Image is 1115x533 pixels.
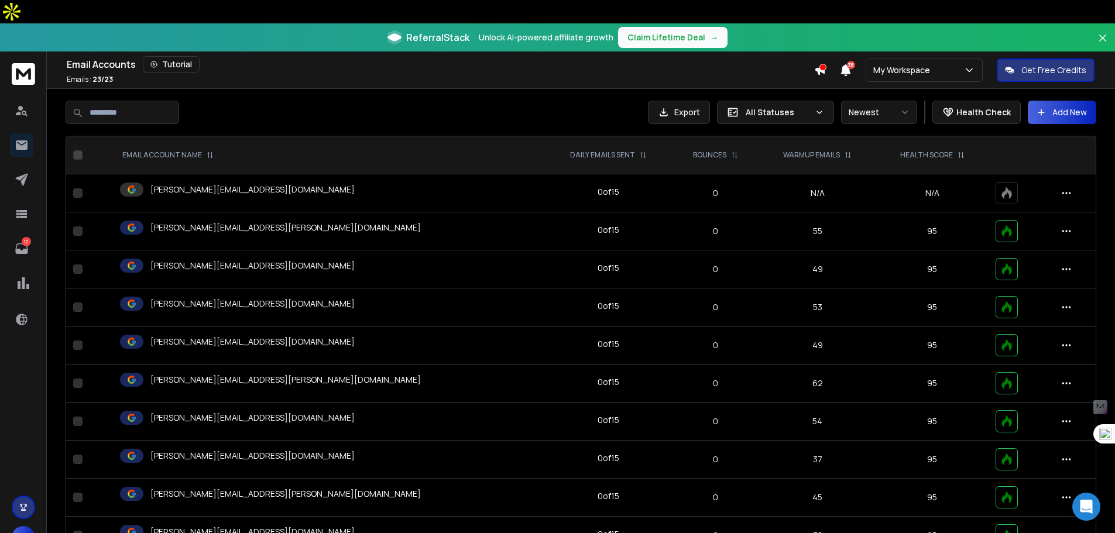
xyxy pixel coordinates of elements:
[1095,30,1110,59] button: Close banner
[618,27,728,48] button: Claim Lifetime Deal→
[932,101,1021,124] button: Health Check
[956,106,1011,118] p: Health Check
[876,212,989,250] td: 95
[598,338,619,350] div: 0 of 15
[876,250,989,288] td: 95
[150,374,421,386] p: [PERSON_NAME][EMAIL_ADDRESS][PERSON_NAME][DOMAIN_NAME]
[150,222,421,233] p: [PERSON_NAME][EMAIL_ADDRESS][PERSON_NAME][DOMAIN_NAME]
[598,490,619,502] div: 0 of 15
[1028,101,1096,124] button: Add New
[997,59,1095,82] button: Get Free Credits
[759,479,876,517] td: 45
[876,441,989,479] td: 95
[680,225,752,237] p: 0
[406,30,469,44] span: ReferralStack
[759,364,876,403] td: 62
[746,106,810,118] p: All Statuses
[598,452,619,464] div: 0 of 15
[759,288,876,326] td: 53
[150,260,355,271] p: [PERSON_NAME][EMAIL_ADDRESS][DOMAIN_NAME]
[598,414,619,426] div: 0 of 15
[847,61,855,69] span: 38
[598,300,619,312] div: 0 of 15
[759,326,876,364] td: 49
[143,56,200,73] button: Tutorial
[22,237,31,246] p: 12
[873,64,935,76] p: My Workspace
[1099,428,1111,440] img: one_i.png
[150,488,421,500] p: [PERSON_NAME][EMAIL_ADDRESS][PERSON_NAME][DOMAIN_NAME]
[570,150,635,160] p: DAILY EMAILS SENT
[759,441,876,479] td: 37
[92,74,113,84] span: 23 / 23
[67,75,113,84] p: Emails :
[876,364,989,403] td: 95
[680,263,752,275] p: 0
[598,224,619,236] div: 0 of 15
[150,298,355,310] p: [PERSON_NAME][EMAIL_ADDRESS][DOMAIN_NAME]
[10,237,33,260] a: 12
[759,212,876,250] td: 55
[883,187,982,199] p: N/A
[122,150,214,160] div: EMAIL ACCOUNT NAME
[150,184,355,195] p: [PERSON_NAME][EMAIL_ADDRESS][DOMAIN_NAME]
[759,403,876,441] td: 54
[680,339,752,351] p: 0
[876,479,989,517] td: 95
[841,101,917,124] button: Newest
[598,376,619,388] div: 0 of 15
[680,415,752,427] p: 0
[67,56,814,73] div: Email Accounts
[680,453,752,465] p: 0
[150,450,355,462] p: [PERSON_NAME][EMAIL_ADDRESS][DOMAIN_NAME]
[693,150,726,160] p: BOUNCES
[598,262,619,274] div: 0 of 15
[1072,493,1100,521] div: Open Intercom Messenger
[680,301,752,313] p: 0
[1021,64,1086,76] p: Get Free Credits
[680,187,752,199] p: 0
[479,32,613,43] p: Unlock AI-powered affiliate growth
[783,150,840,160] p: WARMUP EMAILS
[680,491,752,503] p: 0
[150,336,355,348] p: [PERSON_NAME][EMAIL_ADDRESS][DOMAIN_NAME]
[710,32,718,43] span: →
[759,250,876,288] td: 49
[150,412,355,424] p: [PERSON_NAME][EMAIL_ADDRESS][DOMAIN_NAME]
[598,186,619,198] div: 0 of 15
[876,326,989,364] td: 95
[876,403,989,441] td: 95
[680,377,752,389] p: 0
[876,288,989,326] td: 95
[900,150,953,160] p: HEALTH SCORE
[648,101,710,124] button: Export
[759,174,876,212] td: N/A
